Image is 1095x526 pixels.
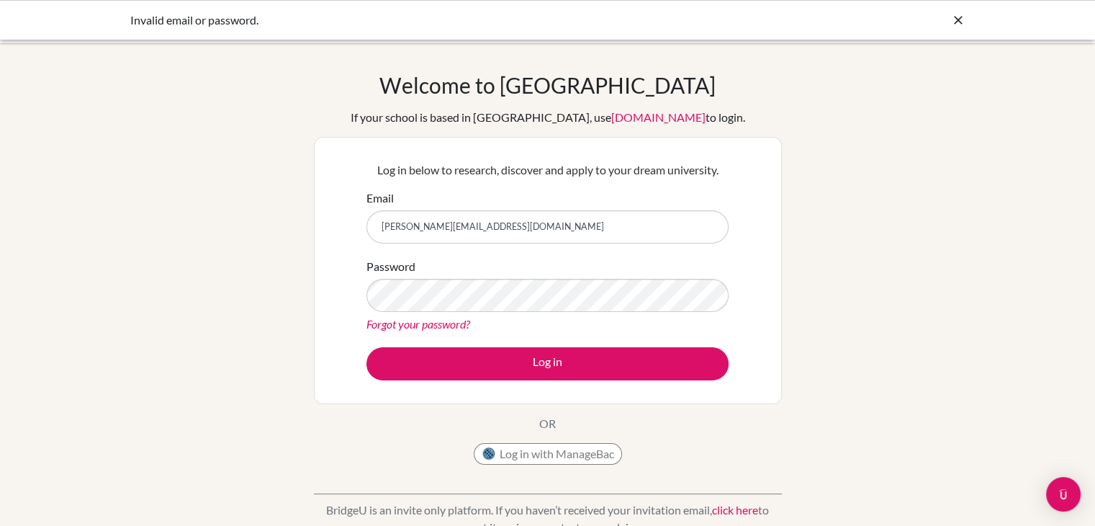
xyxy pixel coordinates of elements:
[539,415,556,432] p: OR
[366,190,394,207] label: Email
[366,161,729,179] p: Log in below to research, discover and apply to your dream university.
[379,72,716,98] h1: Welcome to [GEOGRAPHIC_DATA]
[366,258,415,275] label: Password
[611,110,706,124] a: [DOMAIN_NAME]
[366,317,470,331] a: Forgot your password?
[1046,477,1081,512] div: Open Intercom Messenger
[130,12,749,29] div: Invalid email or password.
[366,347,729,380] button: Log in
[474,443,622,465] button: Log in with ManageBac
[712,503,758,517] a: click here
[351,109,745,126] div: If your school is based in [GEOGRAPHIC_DATA], use to login.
